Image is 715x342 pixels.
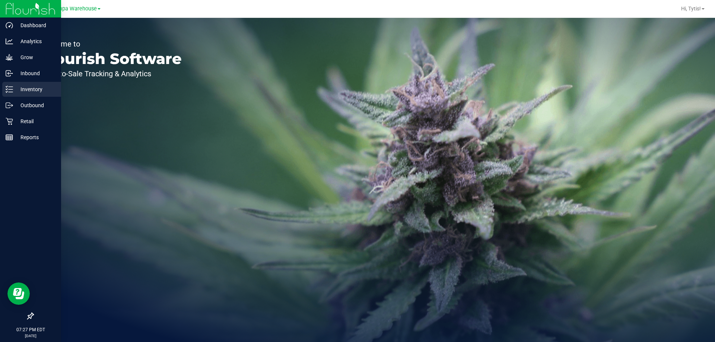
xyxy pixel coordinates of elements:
[6,102,13,109] inline-svg: Outbound
[3,333,58,339] p: [DATE]
[681,6,701,12] span: Hi, Tytis!
[6,118,13,125] inline-svg: Retail
[13,117,58,126] p: Retail
[13,53,58,62] p: Grow
[40,40,182,48] p: Welcome to
[13,37,58,46] p: Analytics
[6,38,13,45] inline-svg: Analytics
[13,101,58,110] p: Outbound
[13,133,58,142] p: Reports
[13,69,58,78] p: Inbound
[13,21,58,30] p: Dashboard
[40,51,182,66] p: Flourish Software
[6,54,13,61] inline-svg: Grow
[3,326,58,333] p: 07:27 PM EDT
[7,282,30,305] iframe: Resource center
[40,70,182,77] p: Seed-to-Sale Tracking & Analytics
[6,22,13,29] inline-svg: Dashboard
[6,86,13,93] inline-svg: Inventory
[13,85,58,94] p: Inventory
[6,134,13,141] inline-svg: Reports
[51,6,97,12] span: Tampa Warehouse
[6,70,13,77] inline-svg: Inbound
